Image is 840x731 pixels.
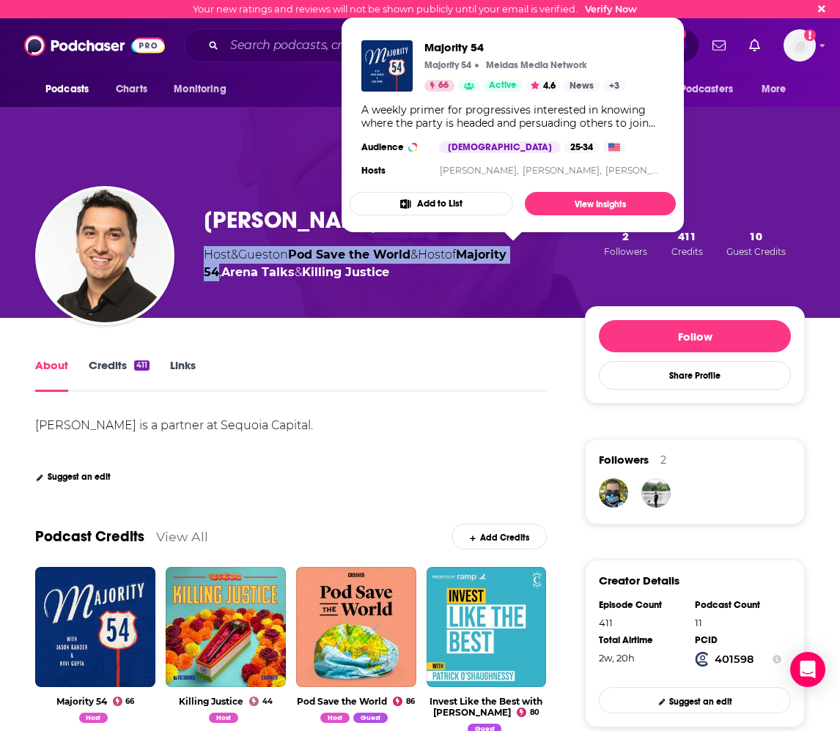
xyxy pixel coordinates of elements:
span: Guest [238,248,273,261]
a: Majority 54 [56,696,107,707]
span: of [204,248,506,279]
div: [PERSON_NAME] is a partner at Sequoia Capital. [35,418,313,432]
a: [PERSON_NAME], [523,165,602,176]
span: Host [209,713,238,723]
button: Follow [599,320,791,352]
a: Verify Now [585,4,637,15]
button: open menu [35,75,108,103]
a: Add Credits [452,524,546,549]
span: Credits [671,246,703,257]
span: on [273,248,410,261]
a: View All [156,529,208,544]
span: 66 [438,78,449,93]
div: [DEMOGRAPHIC_DATA] [439,141,561,153]
a: Charts [106,75,156,103]
h3: Creator Details [599,574,679,587]
span: Logged in as charlottestone [784,29,816,62]
span: More [762,79,786,100]
span: Guest [353,713,388,723]
div: 25-34 [564,141,599,153]
a: Killing Justice [302,265,389,279]
p: Meidas Media Network [486,59,587,71]
div: 2 [660,453,666,467]
div: Search podcasts, credits, & more... [184,29,699,62]
div: Podcast Count [695,599,781,611]
a: Show notifications dropdown [707,33,732,58]
span: Host [204,248,231,261]
a: 44 [249,697,273,706]
h4: Hosts [361,165,386,177]
span: 10 [749,229,762,243]
svg: Email not verified [804,29,816,41]
a: 86 [393,697,415,706]
span: Monitoring [174,79,226,100]
h3: Audience [361,141,427,153]
div: 11 [695,617,781,628]
a: Majority 54 [204,248,506,279]
span: 411 [678,229,696,243]
a: Podcast Credits [35,527,144,546]
span: & [295,265,302,279]
button: 10Guest Credits [722,229,790,258]
a: +3 [603,80,625,92]
button: open menu [751,75,805,103]
button: open menu [653,75,754,103]
div: Episode Count [599,599,685,611]
a: Meidas Media NetworkMeidas Media Network [482,59,587,71]
button: Show Info [773,652,781,667]
span: For Podcasters [663,79,733,100]
div: Total Airtime [599,634,685,646]
a: 80 [517,708,539,717]
a: Arena Talks [221,265,295,279]
a: Links [170,358,196,392]
span: , [219,265,221,279]
span: 44 [262,699,273,705]
a: Show notifications dropdown [743,33,766,58]
button: 4.6 [526,80,560,92]
a: Credits411 [89,358,150,392]
span: Followers [604,246,647,257]
span: Podcasts [45,79,89,100]
button: Show profile menu [784,29,816,62]
button: 411Credits [667,229,707,258]
button: open menu [163,75,245,103]
a: About [35,358,68,392]
a: Majority 54 [424,40,625,54]
span: 356 hours, 35 minutes [599,652,635,664]
a: Pod Save the World [297,696,387,707]
span: 66 [125,699,134,705]
a: [PERSON_NAME], [440,165,519,176]
a: View Insights [525,192,676,215]
span: Followers [599,453,649,467]
img: Podchaser - Follow, Share and Rate Podcasts [24,31,165,59]
a: Invest Like the Best with Patrick O'Shaughnessy [430,696,542,718]
img: Ravi Gupta [38,189,172,322]
button: Add to List [350,192,513,215]
button: 2Followers [600,229,652,258]
a: Active [483,80,523,92]
div: PCID [695,634,781,646]
img: RonnieNeeley [641,478,671,508]
div: Your new ratings and reviews will not be shown publicly until your email is verified. [193,4,637,15]
img: AngelRomero [599,478,628,508]
span: Host [79,713,108,723]
span: Host [320,713,350,723]
input: Search podcasts, credits, & more... [224,34,574,57]
a: Pod Save the World [288,248,410,261]
span: Active [489,78,517,93]
div: 411 [134,360,150,371]
a: 66 [113,697,135,706]
img: User Profile [784,29,816,62]
a: [PERSON_NAME] [605,165,682,176]
a: Majority 54 [361,40,413,92]
a: Suggest an edit [599,687,791,713]
h1: [PERSON_NAME] [204,206,380,234]
span: Host [418,248,445,261]
span: & [231,248,238,261]
a: Ravi Gupta [320,715,353,725]
span: Guest Credits [726,246,786,257]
